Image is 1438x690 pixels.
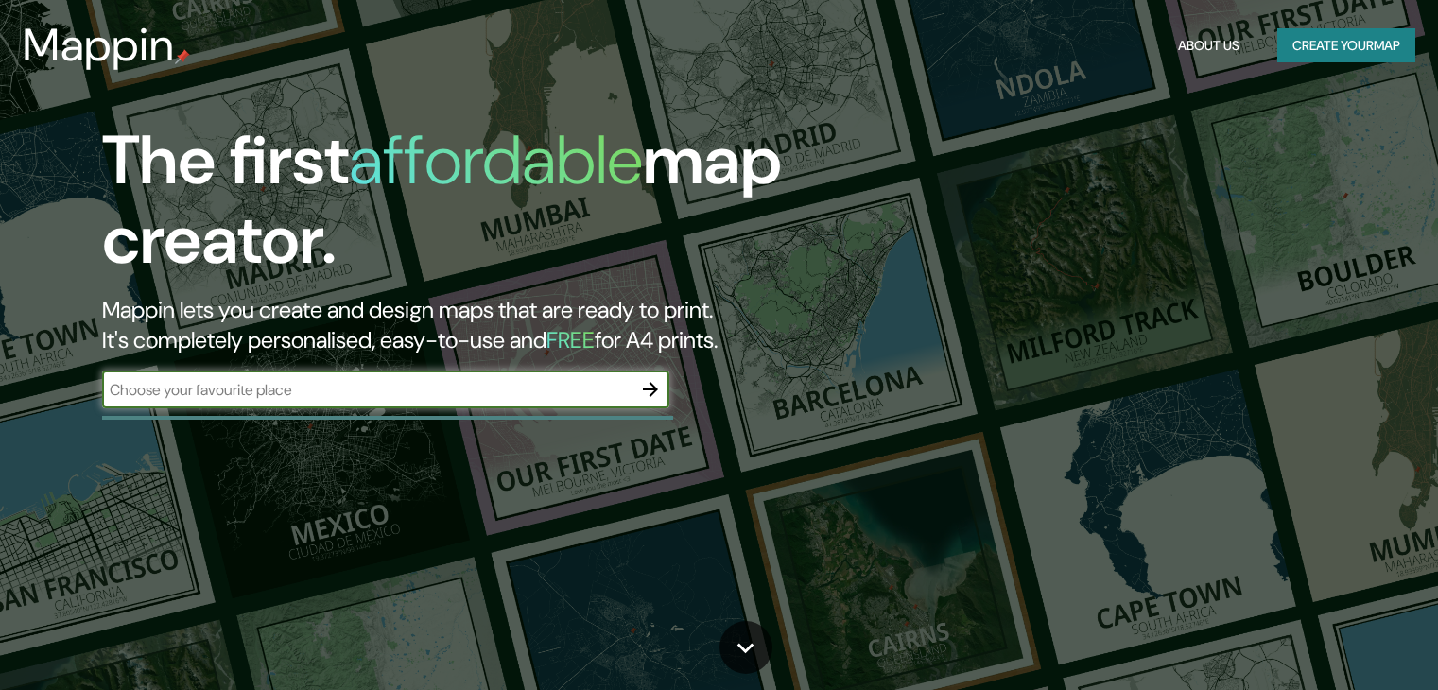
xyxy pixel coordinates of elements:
h1: The first map creator. [102,121,822,295]
h5: FREE [546,325,595,354]
h2: Mappin lets you create and design maps that are ready to print. It's completely personalised, eas... [102,295,822,355]
button: Create yourmap [1277,28,1415,63]
img: mappin-pin [175,49,190,64]
button: About Us [1170,28,1247,63]
h3: Mappin [23,19,175,72]
h1: affordable [349,116,643,204]
input: Choose your favourite place [102,379,632,401]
